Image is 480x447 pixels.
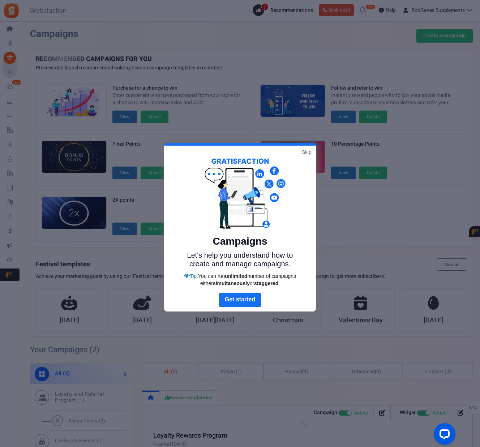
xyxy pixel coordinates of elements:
[302,149,312,156] a: Skip
[180,272,300,287] div: Tip:
[213,280,250,286] strong: simultaneously
[225,273,247,279] strong: unlimited
[180,236,300,247] h5: Campaigns
[219,293,261,307] a: Next
[180,251,300,268] p: Let's help you understand how to create and manage campaigns.
[198,273,296,286] span: You can run number of campaigns either or .
[254,280,278,286] strong: staggered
